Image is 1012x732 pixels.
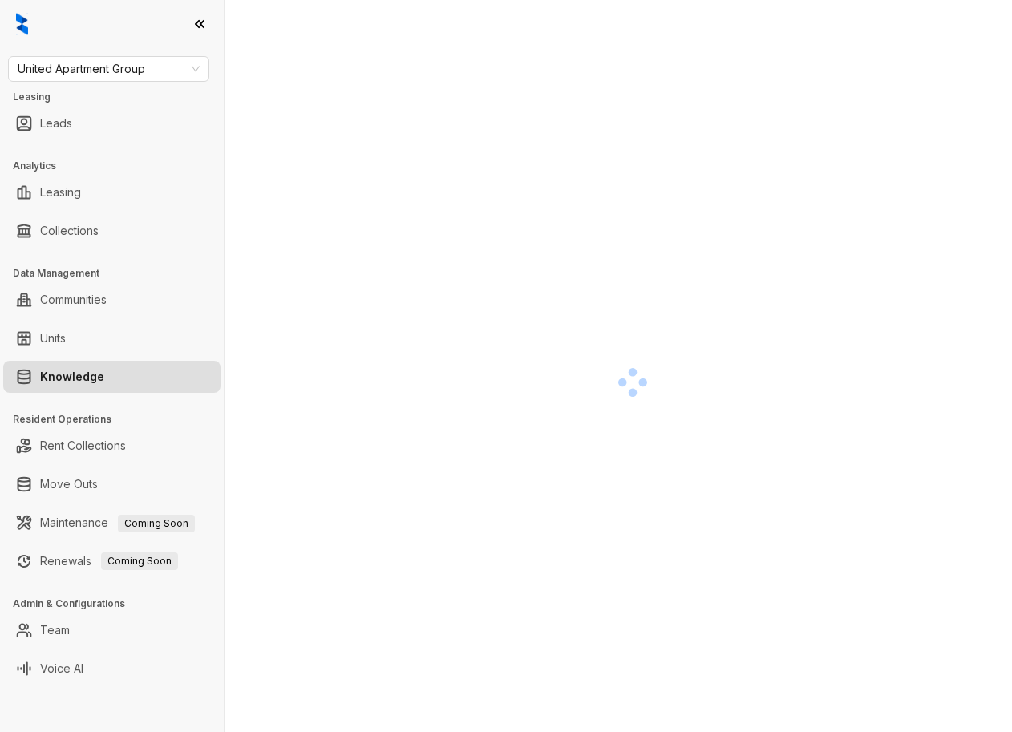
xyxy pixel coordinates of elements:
[40,107,72,140] a: Leads
[40,653,83,685] a: Voice AI
[3,614,221,646] li: Team
[3,545,221,577] li: Renewals
[40,545,178,577] a: RenewalsComing Soon
[3,107,221,140] li: Leads
[13,412,224,427] h3: Resident Operations
[13,159,224,173] h3: Analytics
[3,215,221,247] li: Collections
[40,284,107,316] a: Communities
[3,653,221,685] li: Voice AI
[40,361,104,393] a: Knowledge
[3,284,221,316] li: Communities
[40,176,81,208] a: Leasing
[3,468,221,500] li: Move Outs
[3,507,221,539] li: Maintenance
[40,468,98,500] a: Move Outs
[16,13,28,35] img: logo
[40,430,126,462] a: Rent Collections
[3,322,221,354] li: Units
[40,614,70,646] a: Team
[40,215,99,247] a: Collections
[13,266,224,281] h3: Data Management
[18,57,200,81] span: United Apartment Group
[13,597,224,611] h3: Admin & Configurations
[101,552,178,570] span: Coming Soon
[3,430,221,462] li: Rent Collections
[3,176,221,208] li: Leasing
[13,90,224,104] h3: Leasing
[3,361,221,393] li: Knowledge
[40,322,66,354] a: Units
[118,515,195,532] span: Coming Soon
